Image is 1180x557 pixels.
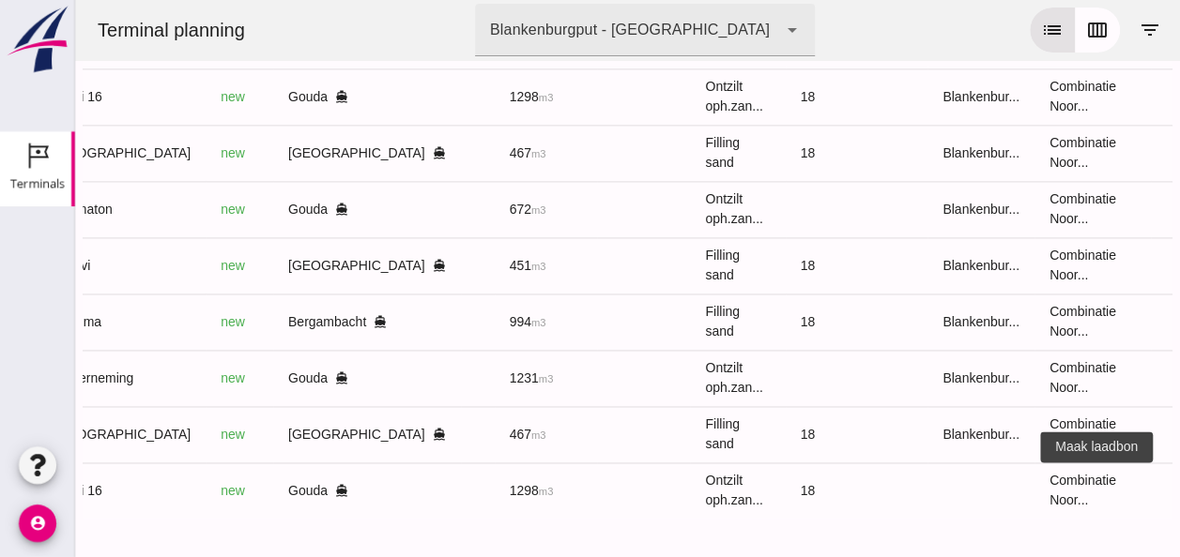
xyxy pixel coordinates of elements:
[213,481,371,501] div: Gouda
[420,68,523,125] td: 1298
[358,259,371,272] i: directions_boat
[966,19,988,41] i: list
[8,17,185,43] div: Terminal planning
[852,237,959,294] td: Blankenbur...
[852,406,959,462] td: Blankenbur...
[456,317,471,328] small: m3
[464,92,479,103] small: m3
[4,5,71,74] img: logo-small.a267ee39.svg
[852,68,959,125] td: Blankenbur...
[420,181,523,237] td: 672
[959,237,1076,294] td: Combinatie Noor...
[852,181,959,237] td: Blankenbur...
[10,177,65,189] div: Terminals
[213,87,371,107] div: Gouda
[959,181,1076,237] td: Combinatie Noor...
[959,462,1076,519] td: Combinatie Noor...
[959,294,1076,350] td: Combinatie Noor...
[130,125,198,181] td: new
[615,462,710,519] td: Ontzilt oph.zan...
[213,143,371,163] div: [GEOGRAPHIC_DATA]
[213,312,371,332] div: Bergambacht
[130,181,198,237] td: new
[711,68,853,125] td: 18
[711,237,853,294] td: 18
[615,181,710,237] td: Ontzilt oph.zan...
[852,294,959,350] td: Blankenbur...
[711,294,853,350] td: 18
[464,373,479,384] small: m3
[959,406,1076,462] td: Combinatie Noor...
[260,203,273,216] i: directions_boat
[615,294,710,350] td: Filling sand
[299,315,312,328] i: directions_boat
[130,462,198,519] td: new
[19,504,56,542] i: account_circle
[260,484,273,497] i: directions_boat
[213,369,371,388] div: Gouda
[130,237,198,294] td: new
[358,428,371,441] i: directions_boat
[130,406,198,462] td: new
[213,200,371,219] div: Gouda
[615,350,710,406] td: Ontzilt oph.zan...
[130,350,198,406] td: new
[464,486,479,497] small: m3
[420,125,523,181] td: 467
[260,90,273,103] i: directions_boat
[213,256,371,276] div: [GEOGRAPHIC_DATA]
[706,19,728,41] i: arrow_drop_down
[456,204,471,216] small: m3
[852,125,959,181] td: Blankenbur...
[420,462,523,519] td: 1298
[358,146,371,159] i: directions_boat
[711,406,853,462] td: 18
[415,19,695,41] div: Blankenburgput - [GEOGRAPHIC_DATA]
[420,350,523,406] td: 1231
[1011,19,1034,41] i: calendar_view_week
[1064,19,1086,41] i: filter_list
[615,406,710,462] td: Filling sand
[959,350,1076,406] td: Combinatie Noor...
[213,425,371,444] div: [GEOGRAPHIC_DATA]
[130,294,198,350] td: new
[260,371,273,384] i: directions_boat
[615,125,710,181] td: Filling sand
[456,429,471,441] small: m3
[456,261,471,272] small: m3
[615,68,710,125] td: Ontzilt oph.zan...
[615,237,710,294] td: Filling sand
[711,462,853,519] td: 18
[711,125,853,181] td: 18
[959,125,1076,181] td: Combinatie Noor...
[959,68,1076,125] td: Combinatie Noor...
[420,294,523,350] td: 994
[852,350,959,406] td: Blankenbur...
[420,406,523,462] td: 467
[420,237,523,294] td: 451
[456,148,471,159] small: m3
[130,68,198,125] td: new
